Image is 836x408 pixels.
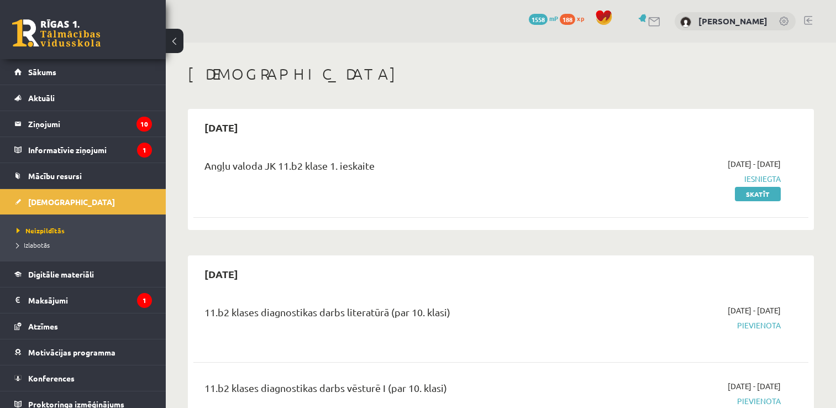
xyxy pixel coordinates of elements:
div: 11.b2 klases diagnostikas darbs literatūrā (par 10. klasi) [204,305,583,325]
span: Izlabotās [17,240,50,249]
h1: [DEMOGRAPHIC_DATA] [188,65,814,83]
span: Sākums [28,67,56,77]
legend: Maksājumi [28,287,152,313]
span: mP [549,14,558,23]
a: Izlabotās [17,240,155,250]
a: [PERSON_NAME] [698,15,767,27]
a: Sākums [14,59,152,85]
legend: Ziņojumi [28,111,152,137]
span: Aktuāli [28,93,55,103]
a: Atzīmes [14,313,152,339]
i: 1 [137,143,152,158]
a: Aktuāli [14,85,152,111]
div: Angļu valoda JK 11.b2 klase 1. ieskaite [204,158,583,179]
a: Rīgas 1. Tālmācības vidusskola [12,19,101,47]
a: Ziņojumi10 [14,111,152,137]
span: Motivācijas programma [28,347,115,357]
span: 1558 [529,14,548,25]
i: 1 [137,293,152,308]
div: 11.b2 klases diagnostikas darbs vēsturē I (par 10. klasi) [204,380,583,401]
a: Motivācijas programma [14,339,152,365]
legend: Informatīvie ziņojumi [28,137,152,163]
a: 1558 mP [529,14,558,23]
span: Neizpildītās [17,226,65,235]
a: Skatīt [735,187,781,201]
span: Pievienota [600,395,781,407]
a: Mācību resursi [14,163,152,189]
span: [DATE] - [DATE] [728,380,781,392]
span: [DEMOGRAPHIC_DATA] [28,197,115,207]
span: xp [577,14,584,23]
a: [DEMOGRAPHIC_DATA] [14,189,152,215]
i: 10 [136,117,152,132]
a: Informatīvie ziņojumi1 [14,137,152,163]
span: Atzīmes [28,321,58,331]
h2: [DATE] [193,261,249,287]
a: Digitālie materiāli [14,261,152,287]
span: [DATE] - [DATE] [728,158,781,170]
span: Pievienota [600,320,781,331]
a: Maksājumi1 [14,287,152,313]
img: Ņikita Koroļovs [680,17,691,28]
h2: [DATE] [193,114,249,140]
span: Digitālie materiāli [28,269,94,279]
a: Konferences [14,365,152,391]
span: [DATE] - [DATE] [728,305,781,316]
span: Konferences [28,373,75,383]
span: Iesniegta [600,173,781,185]
a: 188 xp [560,14,590,23]
a: Neizpildītās [17,226,155,236]
span: 188 [560,14,575,25]
span: Mācību resursi [28,171,82,181]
